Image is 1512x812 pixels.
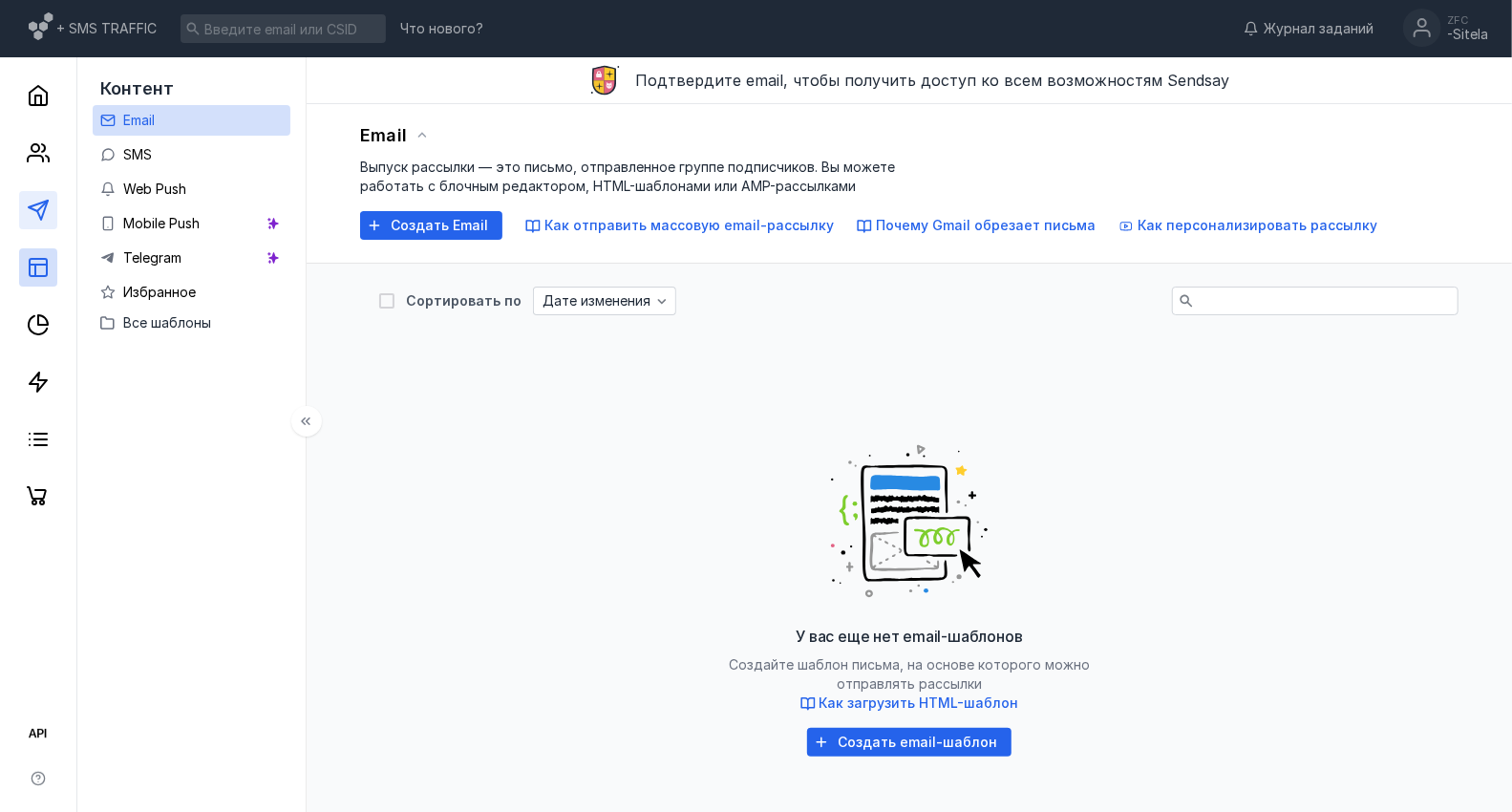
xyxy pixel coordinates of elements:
[1118,216,1377,235] button: Как персонализировать рассылку
[360,159,895,194] span: Выпуск рассылки — это письмо, отправленное группе подписчиков. Вы можете работать с блочным редак...
[93,139,290,170] a: SMS
[123,181,186,197] span: Web Push
[123,249,181,266] span: Telegram
[876,217,1096,233] span: Почему Gmail обрезает письма
[93,174,290,204] a: Web Push
[838,735,997,751] span: Создать email-шаблон
[1447,27,1488,43] div: -Sitela
[718,656,1100,713] span: Создайте шаблон письма, на основе которого можно отправлять рассылки
[820,694,1019,711] span: Как загрузить HTML-шаблон
[360,211,502,240] button: Создать Email
[391,218,488,234] span: Создать Email
[406,294,522,308] div: Сортировать по
[93,208,290,239] a: Mobile Push
[29,10,157,48] a: + SMS TRAFFIC
[525,216,834,235] button: Как отправить массовую email-рассылку
[123,112,155,128] span: Email
[123,146,152,162] span: SMS
[360,125,407,145] span: Email
[123,314,211,331] span: Все шаблоны
[533,287,676,315] button: Дате изменения
[93,277,290,308] a: Избранное
[796,627,1022,646] span: У вас еще нет email-шаблонов
[123,284,196,300] span: Избранное
[1138,217,1377,233] span: Как персонализировать рассылку
[544,217,834,233] span: Как отправить массовую email-рассылку
[857,216,1096,235] button: Почему Gmail обрезает письма
[56,19,157,38] span: + SMS TRAFFIC
[543,293,650,310] span: Дате изменения
[635,71,1229,90] span: Подтвердите email, чтобы получить доступ ко всем возможностям Sendsay
[123,215,200,231] span: Mobile Push
[93,243,290,273] a: Telegram
[391,22,493,35] a: Что нового?
[800,694,1019,713] button: Как загрузить HTML-шаблон
[100,308,283,338] button: Все шаблоны
[181,14,386,43] input: Введите email или CSID
[807,728,1012,757] button: Создать email-шаблон
[1234,19,1383,38] a: Журнал заданий
[100,78,174,98] span: Контент
[400,22,483,35] span: Что нового?
[1447,14,1488,26] div: ZFC
[93,105,290,136] a: Email
[1264,19,1374,38] span: Журнал заданий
